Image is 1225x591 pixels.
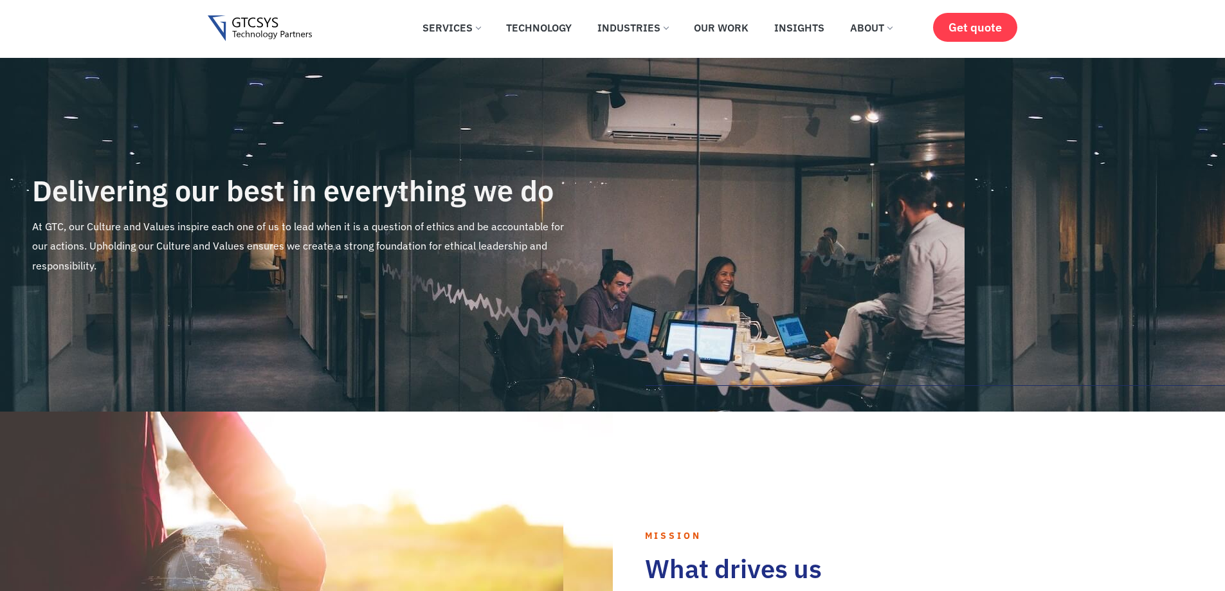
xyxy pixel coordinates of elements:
[208,15,313,42] img: Gtcsys logo
[496,14,581,42] a: Technology
[765,14,834,42] a: Insights
[981,338,1212,533] iframe: chat widget
[840,14,902,42] a: About
[1171,540,1212,578] iframe: chat widget
[933,13,1017,42] a: Get quote
[684,14,758,42] a: Our Work
[413,14,490,42] a: Services
[948,21,1002,34] span: Get quote
[32,217,581,275] p: At GTC, our Culture and Values inspire each one of us to lead when it is a question of ethics and...
[645,531,1193,540] h4: MISSION
[32,175,581,207] h4: Delivering our best in everything we do
[588,14,678,42] a: Industries
[645,553,1193,584] h4: What drives us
